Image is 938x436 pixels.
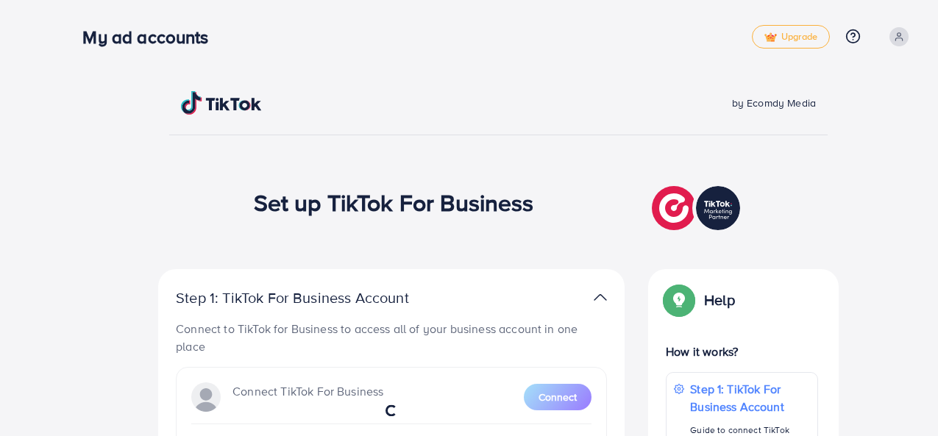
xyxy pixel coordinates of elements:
[764,32,817,43] span: Upgrade
[254,188,534,216] h1: Set up TikTok For Business
[82,26,220,48] h3: My ad accounts
[181,91,262,115] img: TikTok
[666,343,818,360] p: How it works?
[594,287,607,308] img: TikTok partner
[704,291,735,309] p: Help
[652,182,744,234] img: TikTok partner
[690,380,810,415] p: Step 1: TikTok For Business Account
[764,32,777,43] img: tick
[666,287,692,313] img: Popup guide
[752,25,830,49] a: tickUpgrade
[176,289,455,307] p: Step 1: TikTok For Business Account
[732,96,816,110] span: by Ecomdy Media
